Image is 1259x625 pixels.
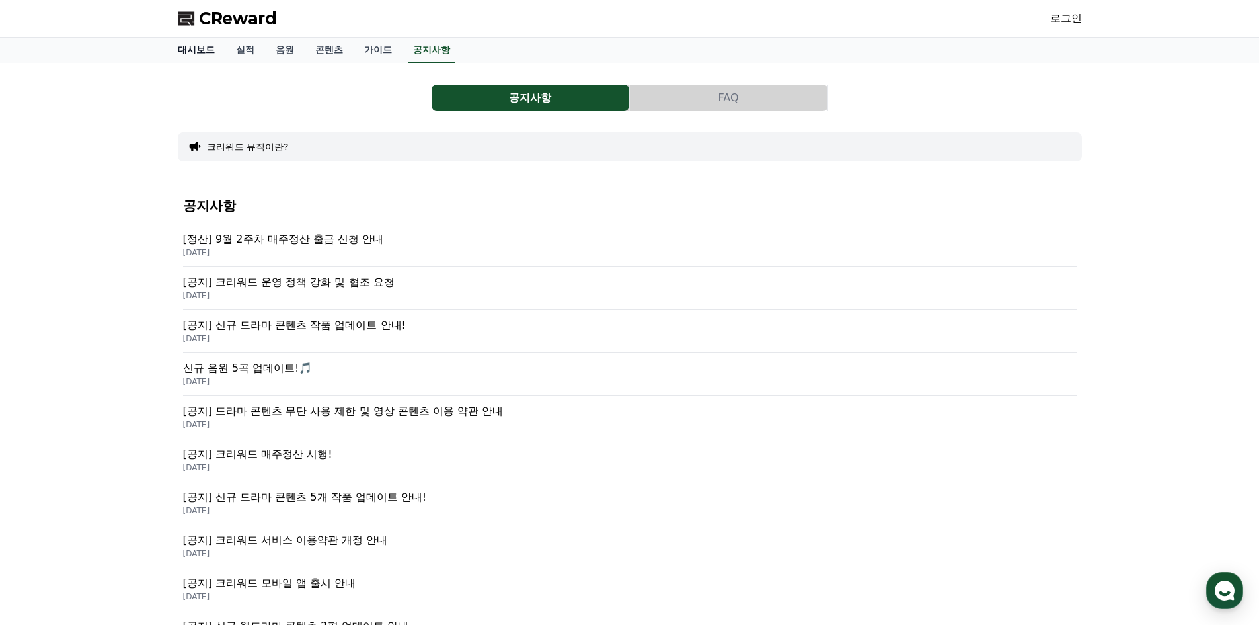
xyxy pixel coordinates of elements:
p: [DATE] [183,505,1077,516]
p: [공지] 크리워드 운영 정책 강화 및 협조 요청 [183,274,1077,290]
p: [공지] 신규 드라마 콘텐츠 작품 업데이트 안내! [183,317,1077,333]
a: [공지] 신규 드라마 콘텐츠 5개 작품 업데이트 안내! [DATE] [183,481,1077,524]
a: [공지] 신규 드라마 콘텐츠 작품 업데이트 안내! [DATE] [183,310,1077,353]
p: [공지] 크리워드 모바일 앱 출시 안내 [183,575,1077,591]
p: [공지] 신규 드라마 콘텐츠 5개 작품 업데이트 안내! [183,489,1077,505]
a: 음원 [265,38,305,63]
a: [공지] 크리워드 매주정산 시행! [DATE] [183,438,1077,481]
a: 공지사항 [408,38,455,63]
a: 공지사항 [432,85,630,111]
a: [공지] 크리워드 서비스 이용약관 개정 안내 [DATE] [183,524,1077,567]
p: [공지] 크리워드 매주정산 시행! [183,446,1077,462]
a: 콘텐츠 [305,38,354,63]
a: 신규 음원 5곡 업데이트!🎵 [DATE] [183,353,1077,396]
a: 로그인 [1050,11,1082,26]
a: [공지] 크리워드 모바일 앱 출시 안내 [DATE] [183,567,1077,610]
p: [DATE] [183,591,1077,602]
button: FAQ [630,85,827,111]
p: [DATE] [183,247,1077,258]
span: CReward [199,8,277,29]
a: [공지] 크리워드 운영 정책 강화 및 협조 요청 [DATE] [183,267,1077,310]
button: 크리워드 뮤직이란? [207,140,289,153]
span: 설정 [204,439,220,450]
a: 실적 [225,38,265,63]
h4: 공지사항 [183,198,1077,213]
p: [DATE] [183,290,1077,301]
p: [DATE] [183,548,1077,559]
p: [DATE] [183,462,1077,473]
button: 공지사항 [432,85,629,111]
p: 신규 음원 5곡 업데이트!🎵 [183,360,1077,376]
p: [DATE] [183,333,1077,344]
p: [공지] 크리워드 서비스 이용약관 개정 안내 [183,532,1077,548]
p: [정산] 9월 2주차 매주정산 출금 신청 안내 [183,231,1077,247]
a: 가이드 [354,38,402,63]
p: [DATE] [183,376,1077,387]
a: 홈 [4,419,87,452]
a: [정산] 9월 2주차 매주정산 출금 신청 안내 [DATE] [183,224,1077,267]
span: 홈 [42,439,50,450]
p: [공지] 드라마 콘텐츠 무단 사용 제한 및 영상 콘텐츠 이용 약관 안내 [183,403,1077,419]
p: [DATE] [183,419,1077,430]
a: 대시보드 [167,38,225,63]
a: [공지] 드라마 콘텐츠 무단 사용 제한 및 영상 콘텐츠 이용 약관 안내 [DATE] [183,396,1077,438]
span: 대화 [121,440,137,450]
a: 대화 [87,419,171,452]
a: 설정 [171,419,254,452]
a: CReward [178,8,277,29]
